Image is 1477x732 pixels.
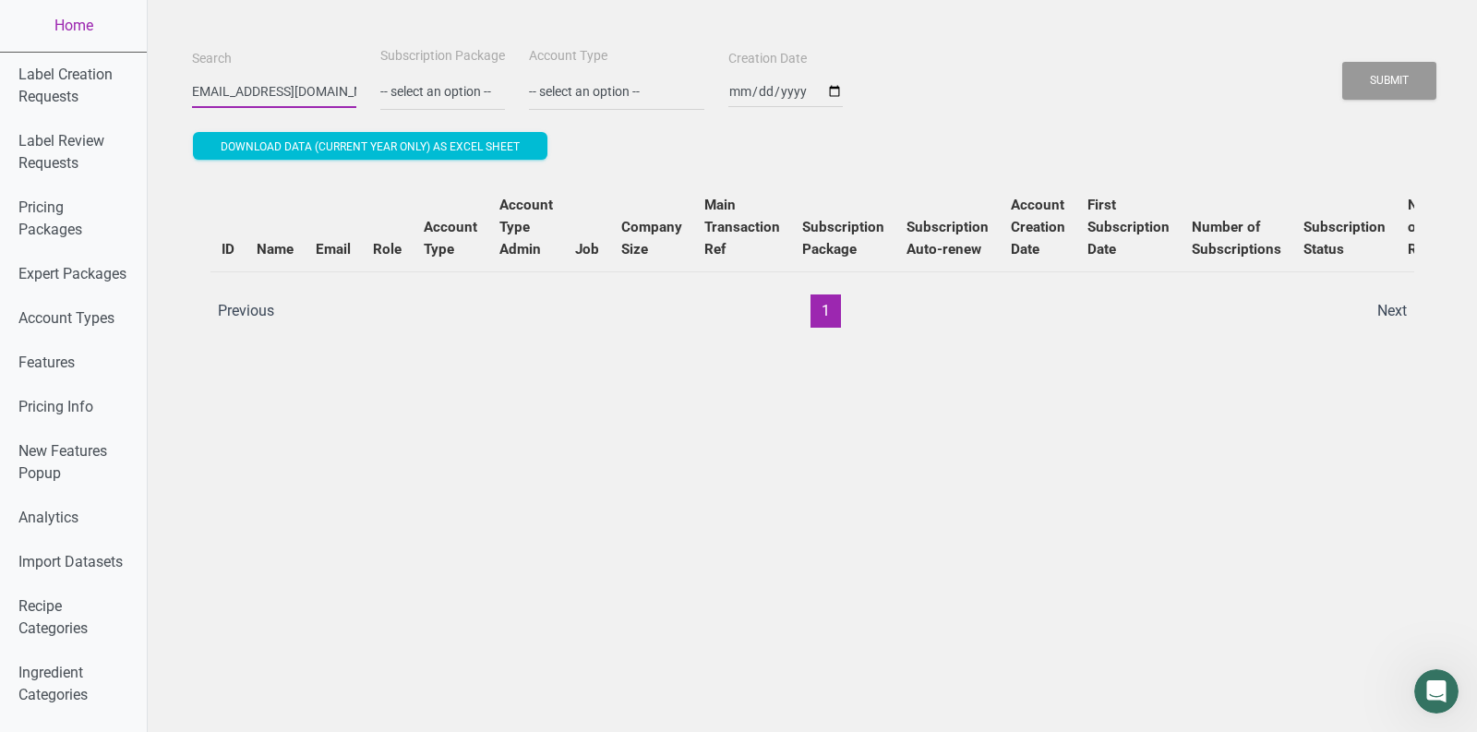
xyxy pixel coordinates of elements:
b: Email [316,241,351,258]
b: Subscription Status [1303,219,1386,258]
span: Download data (current year only) as excel sheet [221,140,520,153]
button: Upload attachment [88,591,102,606]
h1: [PERSON_NAME] [90,9,210,23]
b: Account Creation Date [1011,197,1065,258]
button: Home [289,7,324,42]
label: Creation Date [728,50,807,68]
button: Start recording [117,591,132,606]
button: Send a message… [317,583,346,613]
b: Number of Recipes [1408,197,1459,258]
b: Company Size [621,219,682,258]
b: free month subscription [58,236,234,251]
button: go back [12,7,47,42]
textarea: Message… [16,552,354,583]
button: Emoji picker [29,591,43,606]
div: [PERSON_NAME] • [DATE] [30,295,174,306]
div: Close [324,7,357,41]
b: ID [222,241,234,258]
b: Subscription Package [802,219,884,258]
button: Gif picker [58,591,73,606]
b: Subscription Auto-renew [907,219,989,258]
label: Search [192,50,232,68]
b: Number of Subscriptions [1192,219,1281,258]
div: Users [192,164,1433,346]
iframe: To enrich screen reader interactions, please activate Accessibility in Grammarly extension settings [1414,669,1459,714]
div: We really appreciate your support 💚 [30,262,288,281]
label: Subscription Package [380,47,505,66]
button: Download data (current year only) as excel sheet [193,132,547,160]
div: Thanks for supporting us with a G2 review! If you’ve submitted your review, please reach out to s... [30,145,288,254]
label: Account Type [529,47,607,66]
button: 1 [811,294,841,328]
div: Hi Reem,Thanks for supporting us with a G2 review! If you’ve submitted your review, please reach ... [15,106,303,292]
b: First Subscription Date [1087,197,1170,258]
button: Submit [1342,62,1436,100]
b: Name [257,241,294,258]
b: Account Type [424,219,477,258]
b: Main Transaction Ref [704,197,780,258]
div: Page navigation example [210,294,1414,328]
b: Role [373,241,402,258]
p: Active 30m ago [90,23,184,42]
div: Maria says… [15,106,354,332]
b: Job [575,241,599,258]
img: Profile image for Maria [53,10,82,40]
a: [EMAIL_ADDRESS][DOMAIN_NAME] [30,199,174,233]
div: Hi Reem, [30,117,288,136]
b: Account Type Admin [499,197,553,258]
